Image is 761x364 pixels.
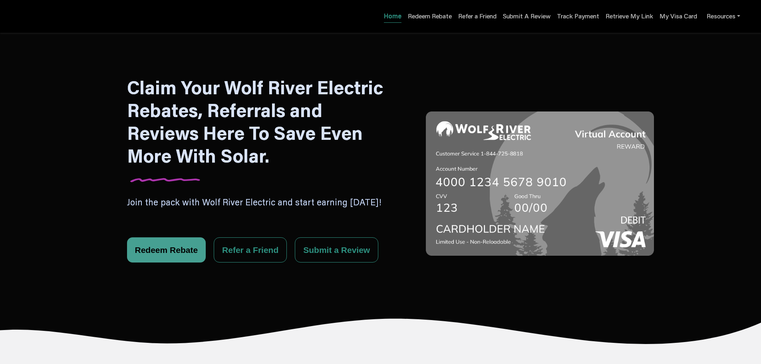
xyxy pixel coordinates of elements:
a: Home [384,12,401,23]
a: My Visa Card [660,8,697,24]
button: Submit a Review [295,237,378,263]
button: Refer a Friend [214,237,287,263]
a: Refer a Friend [458,12,497,23]
a: Resources [707,8,740,24]
img: Wolf River Electric Hero [426,76,654,291]
a: Redeem Rebate [408,12,452,23]
img: Program logo [14,5,74,28]
h1: Claim Your Wolf River Electric Rebates, Referrals and Reviews Here To Save Even More With Solar. [127,76,398,167]
a: Track Payment [557,12,599,23]
a: Retrieve My Link [606,12,653,23]
img: Divider [127,178,204,182]
p: Join the pack with Wolf River Electric and start earning [DATE]! [127,193,398,211]
a: Submit A Review [503,12,550,23]
button: Redeem Rebate [127,237,206,263]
